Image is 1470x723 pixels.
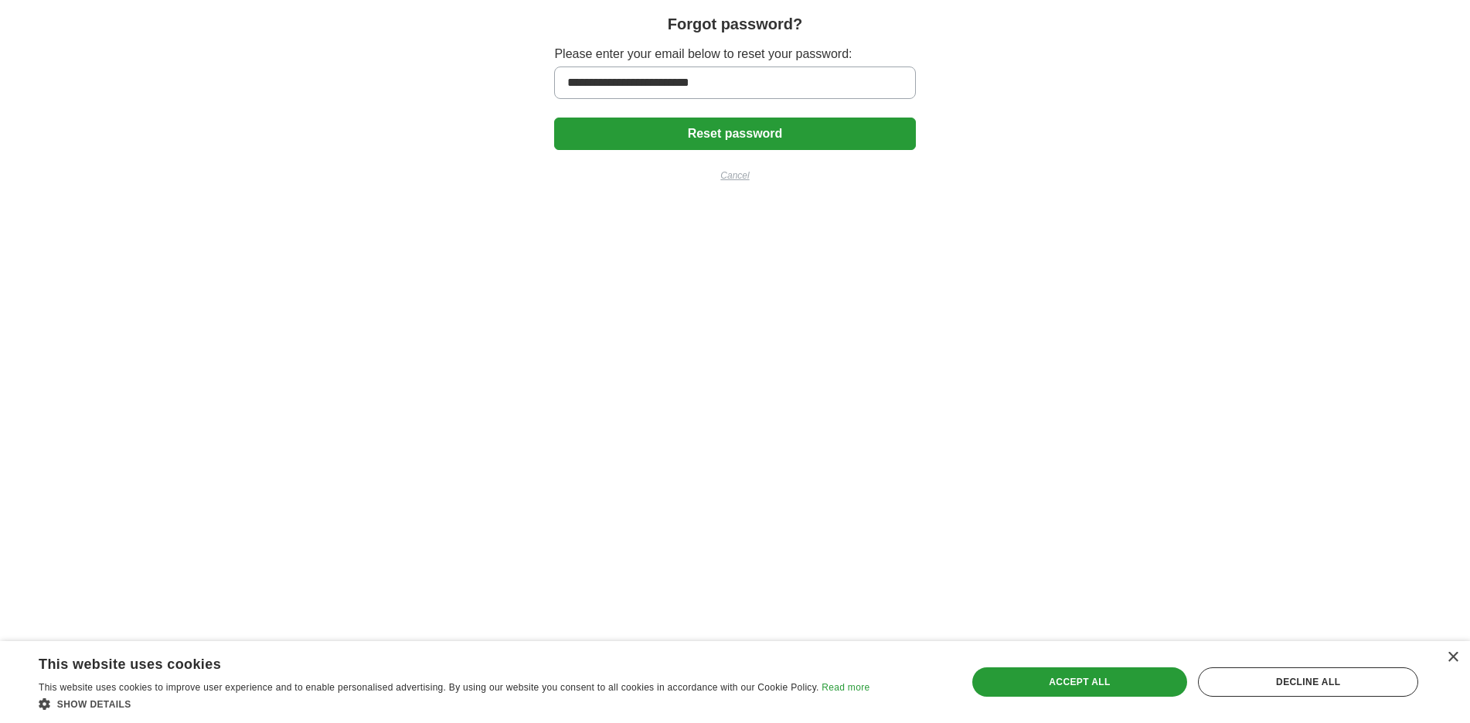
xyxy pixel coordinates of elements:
span: Show details [57,699,131,710]
button: Reset password [554,118,915,150]
label: Please enter your email below to reset your password: [554,45,915,63]
h1: Forgot password? [668,12,802,36]
a: Cancel [554,169,915,182]
div: Decline all [1198,667,1418,697]
span: This website uses cookies to improve user experience and to enable personalised advertising. By u... [39,682,819,693]
div: Close [1447,652,1458,663]
div: This website uses cookies [39,650,831,674]
a: Read more, opens a new window [822,682,869,693]
div: Show details [39,696,869,711]
div: Accept all [972,667,1188,697]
